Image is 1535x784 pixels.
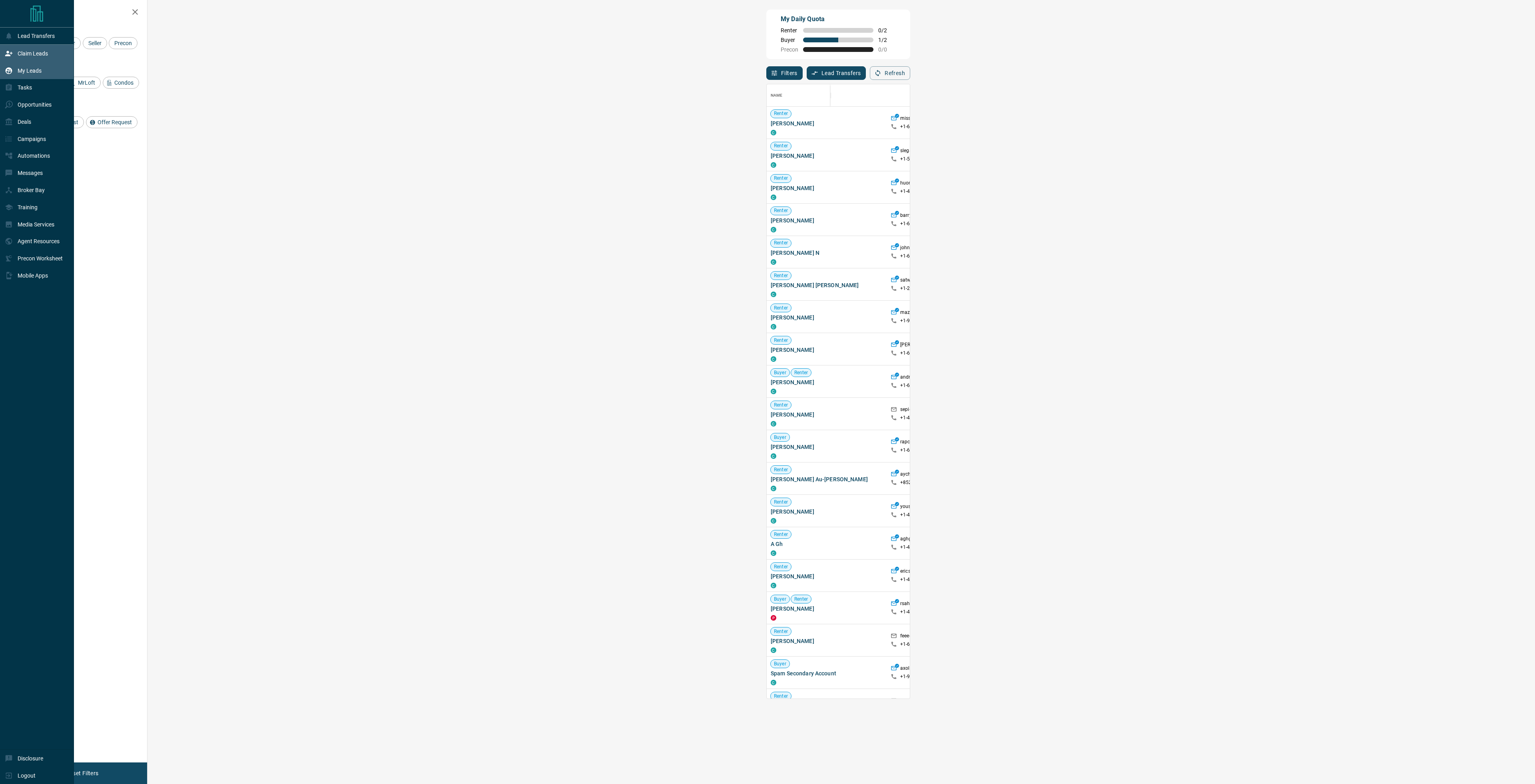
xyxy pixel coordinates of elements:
p: missowsmness24xx@x [900,115,952,123]
div: MrLoft [66,77,101,89]
span: Renter [771,531,791,538]
button: Filters [766,66,803,80]
p: rapcamxx@x [900,439,929,447]
span: [PERSON_NAME] [771,346,883,354]
span: Precon [112,40,135,46]
div: condos.ca [771,259,776,265]
p: aghgh30xx@x [900,536,932,544]
p: [PERSON_NAME].ghelaxx@x [900,341,963,350]
span: Renter [771,499,791,506]
p: +1- 51450264xx [900,156,935,163]
span: Renter [771,143,791,149]
span: Renter [771,337,791,344]
p: +1- 41683536xx [900,609,935,615]
span: Renter [771,272,791,279]
span: Buyer [771,661,789,667]
div: condos.ca [771,292,776,297]
span: Condos [112,79,136,86]
div: condos.ca [771,195,776,200]
p: satwindersinghsainixx@x [900,277,957,285]
span: 0 / 0 [878,46,896,53]
span: Renter [771,240,791,246]
span: [PERSON_NAME] N [771,249,883,257]
p: sepidehnajxx@x [900,406,936,415]
span: 1 / 2 [878,37,896,43]
p: +1- 64729799xx [900,641,935,648]
span: Renter [791,596,811,603]
div: condos.ca [771,227,776,232]
p: +1- 64766718xx [900,253,935,260]
span: [PERSON_NAME] [771,216,883,224]
div: Offer Request [86,116,138,128]
div: condos.ca [771,583,776,588]
span: [PERSON_NAME] [771,378,883,386]
p: +1- 94288892xx [900,318,935,324]
span: Renter [771,693,791,700]
button: Refresh [870,66,910,80]
button: Reset Filters [61,766,104,780]
p: slegalexx@x [900,147,927,156]
p: huongtrinh2xx@x [900,180,939,188]
span: Spam Secondary Account [771,669,883,677]
div: property.ca [771,615,776,621]
p: johnnynguyen6xx@x [900,244,946,253]
p: +1- 64760958xx [900,350,935,357]
p: +1- 64746301xx [900,382,935,389]
div: Name [771,84,783,107]
div: condos.ca [771,162,776,168]
span: MrLoft [75,79,98,86]
p: +1- 22624685xx [900,285,935,292]
span: Renter [791,369,811,376]
p: +1- 43748824xx [900,188,935,195]
span: Buyer [771,369,789,376]
span: Renter [771,628,791,635]
h2: Filters [26,8,139,18]
span: [PERSON_NAME] Au-[PERSON_NAME] [771,475,883,483]
p: andrearucchetxx@x [900,374,944,382]
div: Seller [83,37,107,49]
p: +1- 41652889xx [900,544,935,551]
div: condos.ca [771,518,776,524]
span: Buyer [771,434,789,441]
p: rsahaxx@x [900,600,925,609]
p: yousefzadehalxx@x [900,503,944,512]
span: Buyer [771,596,789,603]
div: condos.ca [771,550,776,556]
span: Renter [771,402,791,409]
p: +1- 41699395xx [900,576,935,583]
span: [PERSON_NAME] [771,119,883,127]
p: +1- 64791761xx [900,447,935,454]
span: [PERSON_NAME] [771,605,883,613]
span: [PERSON_NAME] [771,184,883,192]
div: condos.ca [771,647,776,653]
span: Renter [771,466,791,473]
span: Renter [771,305,791,312]
button: Lead Transfers [807,66,866,80]
div: condos.ca [771,324,776,329]
div: Condos [103,77,139,89]
div: condos.ca [771,389,776,394]
span: [PERSON_NAME] [771,411,883,419]
p: bqyuxx@x [900,697,923,706]
span: Seller [86,40,104,46]
p: My Daily Quota [781,14,896,24]
span: Buyer [781,37,798,43]
span: Offer Request [95,119,135,125]
p: aycheukyxx@x [900,471,933,479]
span: [PERSON_NAME] [771,508,883,516]
div: Name [767,84,887,107]
span: [PERSON_NAME] [771,314,883,322]
div: condos.ca [771,130,776,135]
span: A Gh [771,540,883,548]
span: Renter [771,175,791,182]
p: barrykang619xx@x [900,212,943,220]
span: Renter [771,110,791,117]
p: +1- 43783804xx [900,512,935,518]
div: condos.ca [771,486,776,491]
p: ericshi02xx@x [900,568,932,576]
span: [PERSON_NAME] [771,152,883,160]
span: 0 / 2 [878,27,896,34]
p: +1- 90562277xx [900,673,935,680]
div: Precon [109,37,138,49]
span: [PERSON_NAME] [771,572,883,580]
